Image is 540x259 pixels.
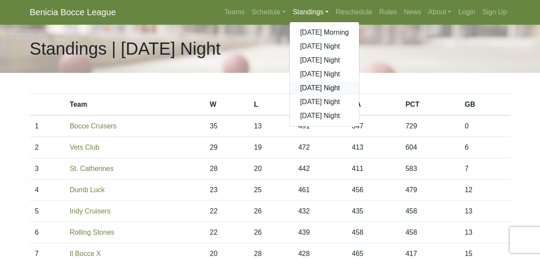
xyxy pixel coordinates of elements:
[70,122,116,130] a: Bocce Cruisers
[30,3,116,21] a: Benicia Bocce League
[249,222,293,243] td: 26
[30,137,65,158] td: 2
[289,3,332,21] a: Standings
[30,115,65,137] td: 1
[290,67,359,81] a: [DATE] Night
[30,222,65,243] td: 6
[400,158,459,180] td: 583
[455,3,479,21] a: Login
[293,222,347,243] td: 439
[293,137,347,158] td: 472
[347,222,401,243] td: 458
[205,201,249,222] td: 22
[459,222,510,243] td: 13
[205,158,249,180] td: 28
[30,38,221,59] h1: Standings | [DATE] Night
[290,26,359,39] a: [DATE] Morning
[205,180,249,201] td: 23
[347,201,401,222] td: 435
[70,229,114,236] a: Rolling Stones
[70,165,113,172] a: St. Catherines
[70,186,105,193] a: Dumb Luck
[400,201,459,222] td: 458
[293,201,347,222] td: 432
[205,115,249,137] td: 35
[70,250,101,257] a: Il Bocce X
[459,115,510,137] td: 0
[30,180,65,201] td: 4
[205,137,249,158] td: 29
[459,137,510,158] td: 6
[205,222,249,243] td: 22
[289,22,360,127] div: Standings
[459,94,510,116] th: GB
[249,137,293,158] td: 19
[249,180,293,201] td: 25
[347,115,401,137] td: 347
[290,53,359,67] a: [DATE] Night
[293,158,347,180] td: 442
[332,3,376,21] a: Reschedule
[401,3,425,21] a: News
[400,115,459,137] td: 729
[376,3,401,21] a: Rules
[293,180,347,201] td: 461
[459,158,510,180] td: 7
[459,201,510,222] td: 13
[290,81,359,95] a: [DATE] Night
[249,201,293,222] td: 26
[347,158,401,180] td: 411
[221,3,248,21] a: Teams
[65,94,205,116] th: Team
[459,180,510,201] td: 12
[400,222,459,243] td: 458
[249,115,293,137] td: 13
[249,94,293,116] th: L
[479,3,511,21] a: Sign Up
[30,158,65,180] td: 3
[400,94,459,116] th: PCT
[70,207,110,215] a: Indy Cruisers
[347,137,401,158] td: 413
[347,180,401,201] td: 456
[249,158,293,180] td: 20
[425,3,455,21] a: About
[205,94,249,116] th: W
[347,94,401,116] th: PA
[290,109,359,123] a: [DATE] Night
[400,137,459,158] td: 604
[30,201,65,222] td: 5
[290,95,359,109] a: [DATE] Night
[248,3,289,21] a: Schedule
[400,180,459,201] td: 479
[290,39,359,53] a: [DATE] Night
[70,144,99,151] a: Vets Club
